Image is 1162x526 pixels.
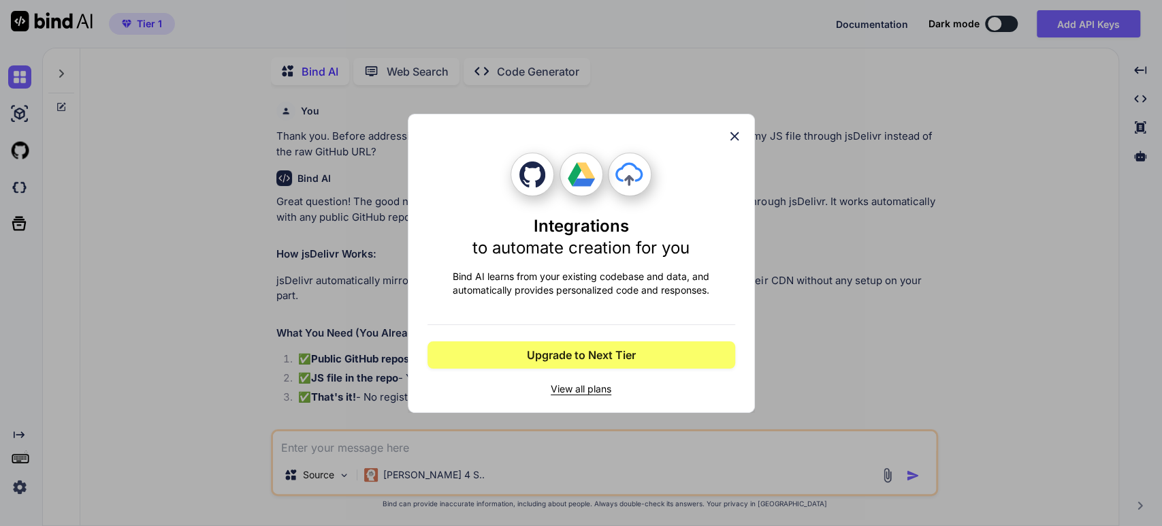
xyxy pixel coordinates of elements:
[472,238,690,258] span: to automate creation for you
[427,341,735,369] button: Upgrade to Next Tier
[472,215,690,259] h1: Integrations
[427,270,735,297] p: Bind AI learns from your existing codebase and data, and automatically provides personalized code...
[527,347,636,363] span: Upgrade to Next Tier
[427,382,735,396] span: View all plans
